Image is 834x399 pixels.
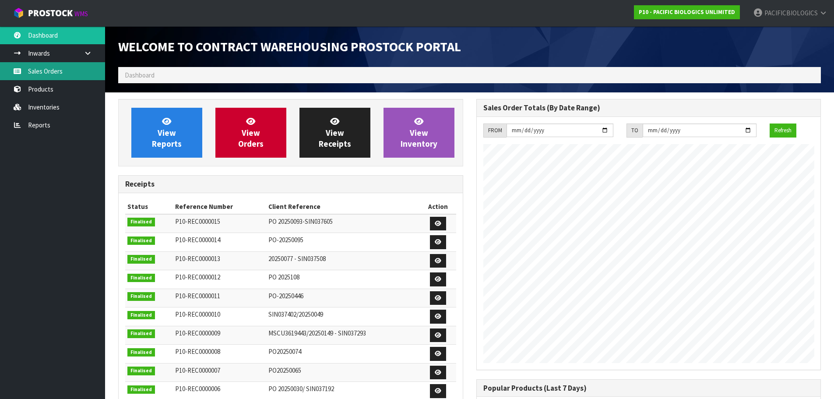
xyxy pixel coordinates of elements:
[268,347,301,356] span: PO20250074
[175,310,220,318] span: P10-REC0000010
[175,273,220,281] span: P10-REC0000012
[127,385,155,394] span: Finalised
[175,366,220,374] span: P10-REC0000007
[127,218,155,226] span: Finalised
[13,7,24,18] img: cube-alt.png
[175,347,220,356] span: P10-REC0000008
[626,124,643,138] div: TO
[175,385,220,393] span: P10-REC0000006
[152,116,182,149] span: View Reports
[483,124,507,138] div: FROM
[268,273,299,281] span: PO 2025108
[268,329,366,337] span: MSCU3619443/20250149 - SIN037293
[131,108,202,158] a: ViewReports
[175,217,220,226] span: P10-REC0000015
[266,200,419,214] th: Client Reference
[268,385,334,393] span: PO 20250030/ SIN037192
[764,9,818,17] span: PACIFICBIOLOGICS
[268,254,326,263] span: 20250077 - SIN037508
[384,108,454,158] a: ViewInventory
[74,10,88,18] small: WMS
[118,38,461,55] span: Welcome to Contract Warehousing ProStock Portal
[127,237,155,245] span: Finalised
[639,8,735,16] strong: P10 - PACIFIC BIOLOGICS UNLIMITED
[125,180,456,188] h3: Receipts
[215,108,286,158] a: ViewOrders
[268,236,303,244] span: PO-20250095
[175,329,220,337] span: P10-REC0000009
[125,200,173,214] th: Status
[319,116,351,149] span: View Receipts
[401,116,437,149] span: View Inventory
[268,366,301,374] span: PO20250065
[299,108,370,158] a: ViewReceipts
[175,292,220,300] span: P10-REC0000011
[127,329,155,338] span: Finalised
[127,255,155,264] span: Finalised
[483,104,814,112] h3: Sales Order Totals (By Date Range)
[268,292,303,300] span: PO-20250446
[173,200,266,214] th: Reference Number
[127,292,155,301] span: Finalised
[770,124,796,138] button: Refresh
[268,310,323,318] span: SIN037402/20250049
[238,116,264,149] span: View Orders
[483,384,814,392] h3: Popular Products (Last 7 Days)
[127,274,155,282] span: Finalised
[175,236,220,244] span: P10-REC0000014
[125,71,155,79] span: Dashboard
[420,200,456,214] th: Action
[127,311,155,320] span: Finalised
[28,7,73,19] span: ProStock
[268,217,333,226] span: PO 20250093-SIN037605
[175,254,220,263] span: P10-REC0000013
[127,367,155,375] span: Finalised
[127,348,155,357] span: Finalised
